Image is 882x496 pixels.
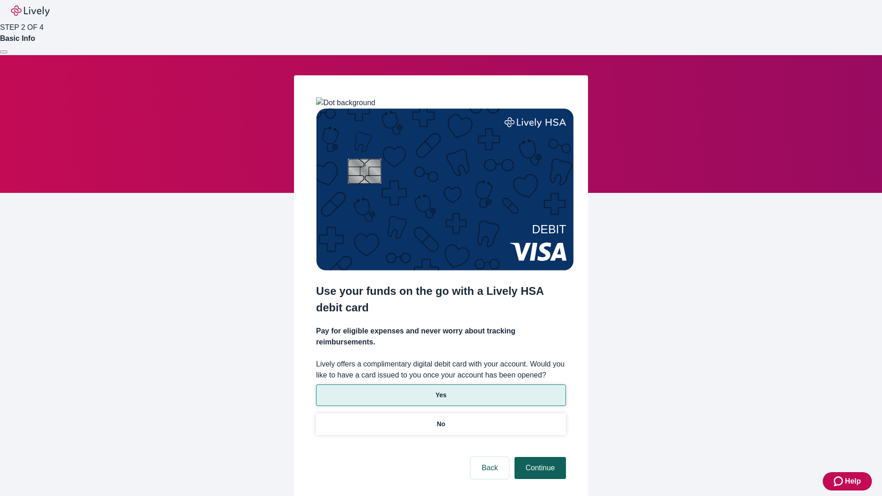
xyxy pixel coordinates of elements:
[316,97,375,108] img: Dot background
[845,476,861,487] span: Help
[316,283,566,316] h2: Use your funds on the go with a Lively HSA debit card
[834,476,845,487] svg: Zendesk support icon
[316,326,566,348] h4: Pay for eligible expenses and never worry about tracking reimbursements.
[316,413,566,435] button: No
[11,6,50,17] img: Lively
[316,384,566,406] button: Yes
[437,419,446,429] p: No
[514,457,566,479] button: Continue
[823,472,872,490] button: Zendesk support iconHelp
[470,457,509,479] button: Back
[435,390,447,400] p: Yes
[316,108,574,271] img: Debit card
[316,359,566,381] label: Lively offers a complimentary digital debit card with your account. Would you like to have a card...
